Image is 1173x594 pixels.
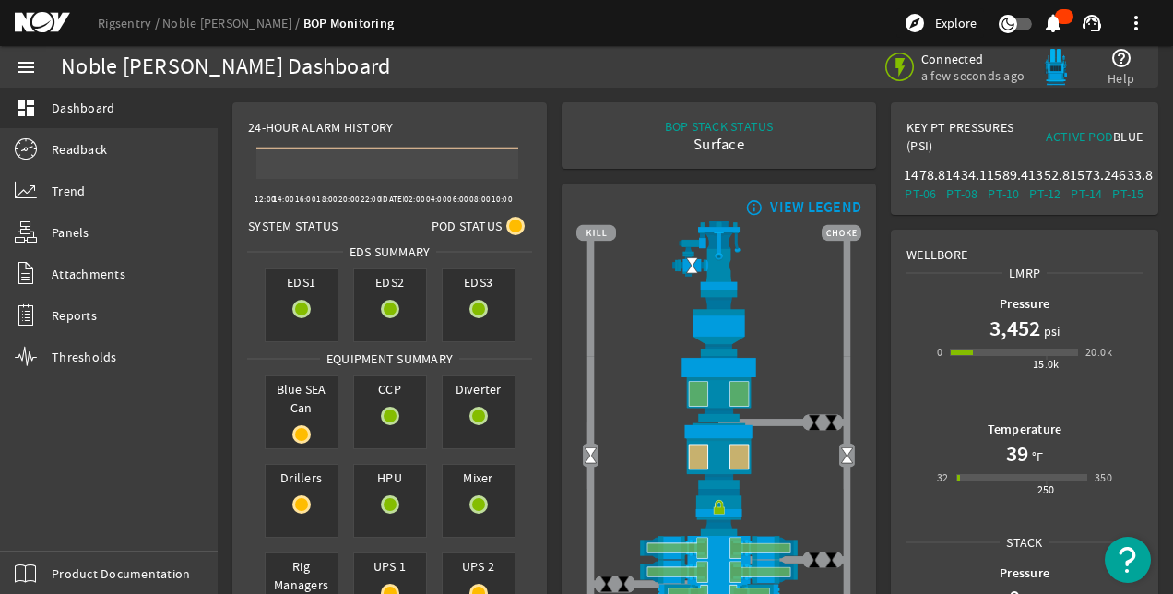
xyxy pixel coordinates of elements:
[354,376,426,402] span: CCP
[1028,447,1044,466] span: °F
[576,536,861,560] img: ShearRamOpen.png
[582,446,599,464] img: Valve2Open.png
[615,576,633,593] img: ValveClose.png
[432,217,503,235] span: Pod Status
[823,552,840,569] img: ValveClose.png
[576,560,861,584] img: ShearRamOpen.png
[248,118,393,137] span: 24-Hour Alarm History
[266,269,338,295] span: EDS1
[52,306,97,325] span: Reports
[989,314,1040,343] h1: 3,452
[1000,533,1049,552] span: Stack
[52,140,107,159] span: Readback
[273,194,294,205] text: 14:00
[443,465,515,491] span: Mixer
[1108,69,1134,88] span: Help
[295,194,316,205] text: 16:00
[1111,166,1145,184] div: 4633.8
[987,166,1021,184] div: 1589.4
[1095,469,1112,487] div: 350
[683,256,701,274] img: Valve2Open.png
[770,198,861,217] div: VIEW LEGEND
[52,564,190,583] span: Product Documentation
[1111,184,1145,203] div: PT-15
[447,194,468,205] text: 06:00
[937,469,949,487] div: 32
[354,553,426,579] span: UPS 1
[1042,12,1064,34] mat-icon: notifications
[838,446,856,464] img: Valve2Open.png
[443,269,515,295] span: EDS3
[343,243,437,261] span: EDS SUMMARY
[921,51,1025,67] span: Connected
[443,376,515,402] span: Diverter
[1085,343,1112,362] div: 20.0k
[937,343,942,362] div: 0
[945,184,979,203] div: PT-08
[1114,1,1158,45] button: more_vert
[987,184,1021,203] div: PT-10
[469,194,491,205] text: 08:00
[1028,184,1062,203] div: PT-12
[1033,355,1060,374] div: 15.0k
[52,223,89,242] span: Panels
[338,194,360,205] text: 20:00
[255,194,276,205] text: 12:00
[896,8,984,38] button: Explore
[576,356,861,423] img: UpperAnnularOpen.png
[921,67,1025,84] span: a few seconds ago
[935,14,977,32] span: Explore
[492,194,513,205] text: 10:00
[380,194,406,205] text: [DATE]
[665,136,774,154] div: Surface
[904,166,938,184] div: 1478.8
[52,265,125,283] span: Attachments
[426,194,447,205] text: 04:00
[1046,128,1114,145] span: Active Pod
[52,99,114,117] span: Dashboard
[1070,184,1104,203] div: PT-14
[354,465,426,491] span: HPU
[598,576,615,593] img: ValveClose.png
[1006,439,1028,469] h1: 39
[892,231,1157,264] div: Wellbore
[823,414,840,432] img: ValveClose.png
[1002,264,1047,282] span: LMRP
[266,465,338,491] span: Drillers
[1040,322,1060,340] span: psi
[945,166,979,184] div: 1434.1
[1110,47,1132,69] mat-icon: help_outline
[266,376,338,421] span: Blue SEA Can
[303,15,395,32] a: BOP Monitoring
[443,553,515,579] span: UPS 2
[904,184,938,203] div: PT-06
[320,350,459,368] span: Equipment Summary
[248,217,338,235] span: System Status
[1000,564,1049,582] b: Pressure
[576,290,861,356] img: FlexJoint.png
[52,182,85,200] span: Trend
[1113,128,1143,145] span: Blue
[1070,166,1104,184] div: 1573.2
[904,12,926,34] mat-icon: explore
[906,118,1025,162] div: Key PT Pressures (PSI)
[576,422,861,488] img: LowerAnnularOpenBlock.png
[576,221,861,290] img: RiserAdapter.png
[741,200,764,215] mat-icon: info_outline
[1105,537,1151,583] button: Open Resource Center
[576,489,861,536] img: RiserConnectorLock.png
[1037,481,1055,499] div: 250
[806,414,823,432] img: ValveClose.png
[988,421,1062,438] b: Temperature
[162,15,303,31] a: Noble [PERSON_NAME]
[316,194,338,205] text: 18:00
[361,194,382,205] text: 22:00
[404,194,425,205] text: 02:00
[1081,12,1103,34] mat-icon: support_agent
[665,117,774,136] div: BOP STACK STATUS
[61,58,390,77] div: Noble [PERSON_NAME] Dashboard
[98,15,162,31] a: Rigsentry
[1000,295,1049,313] b: Pressure
[15,56,37,78] mat-icon: menu
[15,97,37,119] mat-icon: dashboard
